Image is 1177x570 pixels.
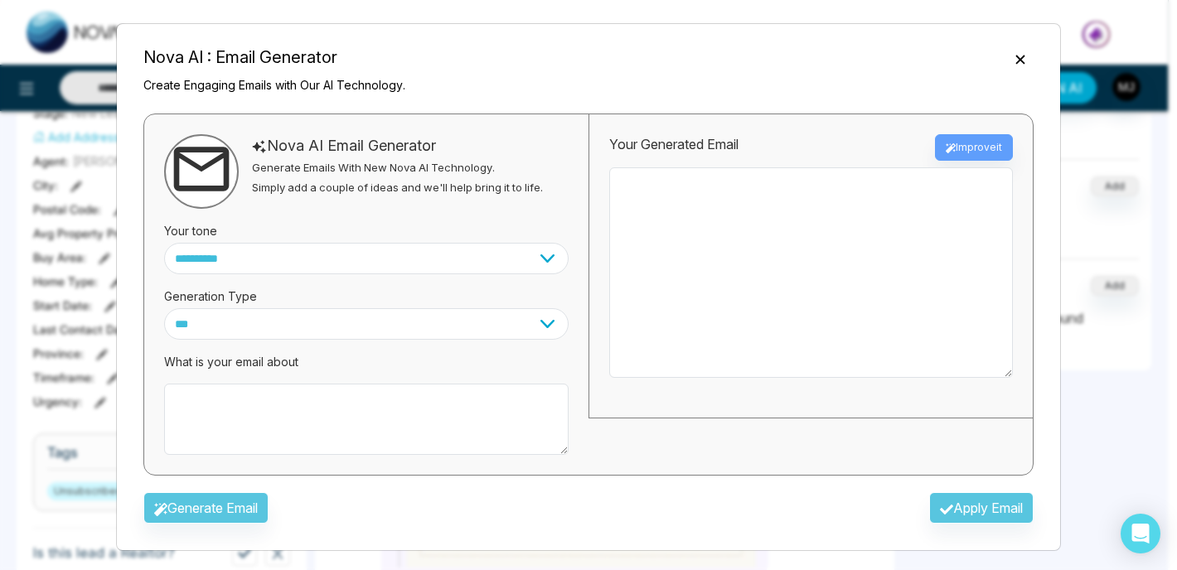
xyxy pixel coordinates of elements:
p: Simply add a couple of ideas and we'll help bring it to life. [252,180,543,196]
p: Create Engaging Emails with Our AI Technology. [143,76,405,94]
div: Open Intercom Messenger [1121,514,1160,553]
div: Your Generated Email [609,134,739,161]
div: Generation Type [164,274,569,308]
p: Generate Emails With New Nova AI Technology. [252,160,543,176]
p: What is your email about [164,353,569,370]
div: Nova AI Email Generator [252,134,543,157]
div: Your tone [164,209,569,243]
h5: Nova AI : Email Generator [143,45,405,70]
